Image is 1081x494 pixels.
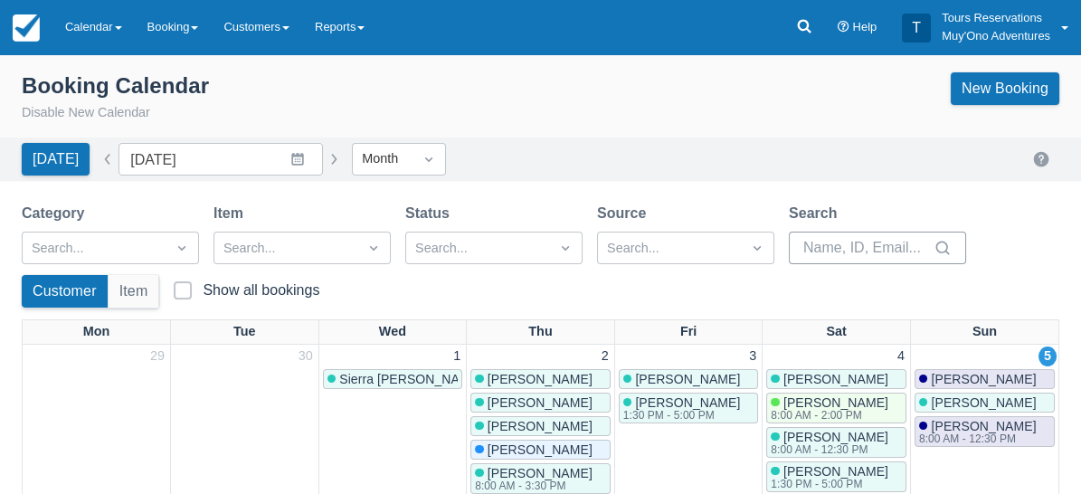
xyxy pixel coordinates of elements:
span: [PERSON_NAME] [783,395,888,410]
span: Dropdown icon [365,239,383,257]
a: 30 [295,347,317,366]
div: T [902,14,931,43]
div: 1:30 PM - 5:00 PM [623,410,737,421]
label: Status [405,203,457,224]
div: Booking Calendar [22,72,209,100]
button: Customer [22,275,108,308]
a: Sun [969,320,1000,344]
label: Source [597,203,653,224]
span: Dropdown icon [173,239,191,257]
div: 8:00 AM - 2:00 PM [771,410,885,421]
a: 3 [745,347,760,366]
div: Month [362,149,403,169]
span: [PERSON_NAME] [635,395,740,410]
span: [PERSON_NAME] [488,372,593,386]
a: [PERSON_NAME]8:00 AM - 12:30 PM [915,416,1055,447]
a: [PERSON_NAME] [470,440,611,460]
a: [PERSON_NAME] [619,369,759,389]
a: Wed [375,320,410,344]
span: [PERSON_NAME] [488,442,593,457]
input: Name, ID, Email... [803,232,930,264]
a: [PERSON_NAME] [766,369,906,389]
button: [DATE] [22,143,90,176]
i: Help [838,22,849,33]
span: [PERSON_NAME] [931,372,1036,386]
a: [PERSON_NAME]1:30 PM - 5:00 PM [766,461,906,492]
a: [PERSON_NAME] [470,416,611,436]
a: 2 [598,347,612,366]
a: [PERSON_NAME]8:00 AM - 2:00 PM [766,393,906,423]
span: Sierra [PERSON_NAME] [339,372,482,386]
span: [PERSON_NAME] [635,372,740,386]
span: Dropdown icon [556,239,574,257]
a: 1 [450,347,464,366]
a: Thu [525,320,555,344]
a: [PERSON_NAME] [470,369,611,389]
a: [PERSON_NAME] [470,393,611,413]
a: 5 [1038,347,1057,366]
div: 8:00 AM - 12:30 PM [771,444,885,455]
a: [PERSON_NAME]8:00 AM - 3:30 PM [470,463,611,494]
img: checkfront-main-nav-mini-logo.png [13,14,40,42]
a: Sierra [PERSON_NAME] [323,369,463,389]
p: Tours Reservations [942,9,1050,27]
a: Fri [677,320,700,344]
div: 1:30 PM - 5:00 PM [771,479,885,489]
div: Show all bookings [203,281,319,299]
p: Muy'Ono Adventures [942,27,1050,45]
button: Disable New Calendar [22,103,150,123]
a: [PERSON_NAME] [915,369,1055,389]
span: [PERSON_NAME] [488,395,593,410]
a: New Booking [951,72,1059,105]
div: 8:00 AM - 12:30 PM [919,433,1033,444]
span: [PERSON_NAME] [931,419,1036,433]
div: 8:00 AM - 3:30 PM [475,480,589,491]
label: Item [213,203,251,224]
label: Category [22,203,91,224]
a: 29 [147,347,168,366]
span: [PERSON_NAME] [488,466,593,480]
a: Tue [230,320,260,344]
label: Search [789,203,844,224]
span: [PERSON_NAME] [783,372,888,386]
span: [PERSON_NAME] [783,464,888,479]
button: Item [109,275,159,308]
span: [PERSON_NAME] [931,395,1036,410]
a: [PERSON_NAME]1:30 PM - 5:00 PM [619,393,759,423]
span: Dropdown icon [420,150,438,168]
span: [PERSON_NAME] [783,430,888,444]
a: 4 [894,347,908,366]
a: [PERSON_NAME] [915,393,1055,413]
a: [PERSON_NAME]8:00 AM - 12:30 PM [766,427,906,458]
span: Help [853,20,877,33]
input: Date [119,143,323,176]
a: Sat [822,320,849,344]
a: Mon [80,320,114,344]
span: Dropdown icon [748,239,766,257]
span: [PERSON_NAME] [488,419,593,433]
